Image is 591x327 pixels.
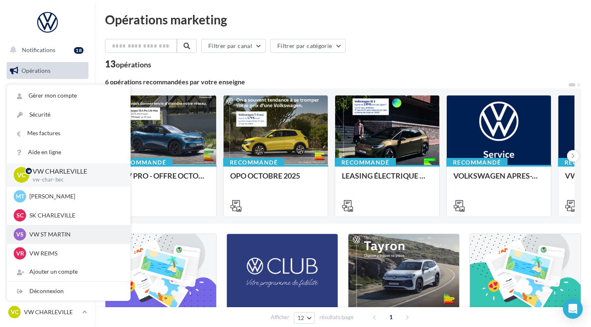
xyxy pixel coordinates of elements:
div: Recommandé [335,158,396,167]
span: VS [16,230,24,239]
span: 1 [384,310,398,324]
p: VW ST MARTIN [29,230,120,239]
span: Opérations [21,67,50,74]
div: 6 opérations recommandées par votre enseigne [105,79,568,85]
div: opérations [116,61,151,68]
a: Visibilité en ligne [5,104,90,121]
a: Mes factures [7,124,130,143]
a: Boîte de réception18 [5,82,90,100]
p: VW REIMS [29,249,120,258]
button: Filtrer par canal [201,39,266,53]
div: 18 [74,47,83,54]
span: résultats/page [319,313,354,321]
div: Recommandé [112,158,173,167]
a: Campagnes [5,124,90,142]
div: Déconnexion [7,282,130,301]
a: VC VW CHARLEVILLE [7,304,88,320]
a: Opérations [5,62,90,79]
span: VC [11,308,19,316]
div: VOLKSWAGEN APRES-VENTE [453,172,544,188]
div: OPO OCTOBRE 2025 [230,172,321,188]
div: Open Intercom Messenger [563,299,583,319]
div: Recommandé [446,158,508,167]
button: Filtrer par catégorie [270,39,346,53]
div: Ajouter un compte [7,263,130,281]
div: VW PRO - OFFRE OCTOBRE 25 [119,172,210,188]
span: Notifications [22,46,55,53]
a: Aide en ligne [7,143,130,162]
div: LEASING ÉLECTRIQUE 2025 [342,172,433,188]
span: VR [16,249,24,258]
a: PLV et print personnalisable [5,206,90,231]
a: Campagnes DataOnDemand [5,234,90,258]
span: 12 [298,315,305,321]
a: Calendrier [5,186,90,203]
p: SK CHARLEVILLE [29,211,120,220]
p: VW CHARLEVILLE [33,167,117,176]
span: Afficher [271,313,289,321]
button: Notifications 18 [5,41,87,59]
a: Sécurité [7,105,130,124]
span: MT [16,192,24,200]
div: Opérations marketing [105,13,581,26]
p: [PERSON_NAME] [29,192,120,200]
p: VW CHARLEVILLE [24,308,79,316]
a: Médiathèque [5,165,90,183]
a: Contacts [5,145,90,162]
button: 12 [294,312,315,324]
span: VC [17,170,26,180]
a: Gérer mon compte [7,86,130,105]
span: SC [17,211,24,220]
div: Recommandé [223,158,284,167]
div: 13 [105,60,151,69]
p: vw-char-bec [33,176,117,184]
